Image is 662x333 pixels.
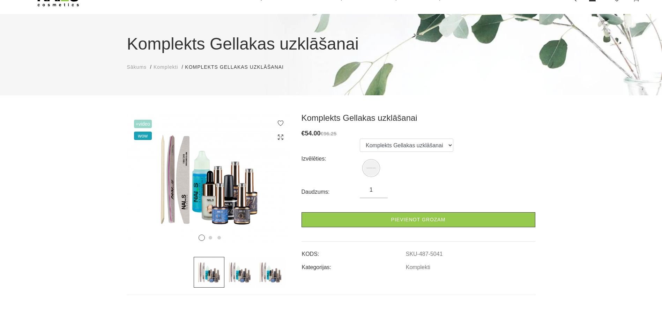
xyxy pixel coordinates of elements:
span: wow [134,132,152,140]
a: Komplekti [154,64,178,71]
a: Komplekti [406,264,430,271]
h3: Komplekts Gellakas uzklāšanai [302,113,535,123]
a: Pievienot grozam [302,212,535,227]
a: Sākums [127,64,147,71]
button: 2 of 3 [209,236,212,239]
button: 1 of 3 [199,235,205,241]
img: ... [224,257,255,288]
td: KODS: [302,245,406,258]
img: Komplekts Gellakas uzklāšanai [363,160,379,176]
li: Komplekts Gellakas uzklāšanai [185,64,291,71]
a: SKU-487-5041 [406,251,443,257]
img: ... [127,113,291,246]
td: Kategorijas: [302,258,406,272]
span: Sākums [127,64,147,70]
div: Izvēlēties: [302,153,360,164]
h1: Komplekts Gellakas uzklāšanai [127,31,535,57]
span: +Video [134,120,152,128]
button: 3 of 3 [217,236,221,239]
div: Daudzums: [302,186,360,198]
span: Komplekti [154,64,178,70]
span: 54.00 [305,130,321,137]
img: ... [194,257,224,288]
span: € [302,130,305,137]
img: ... [255,257,286,288]
s: €96.25 [321,131,337,136]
